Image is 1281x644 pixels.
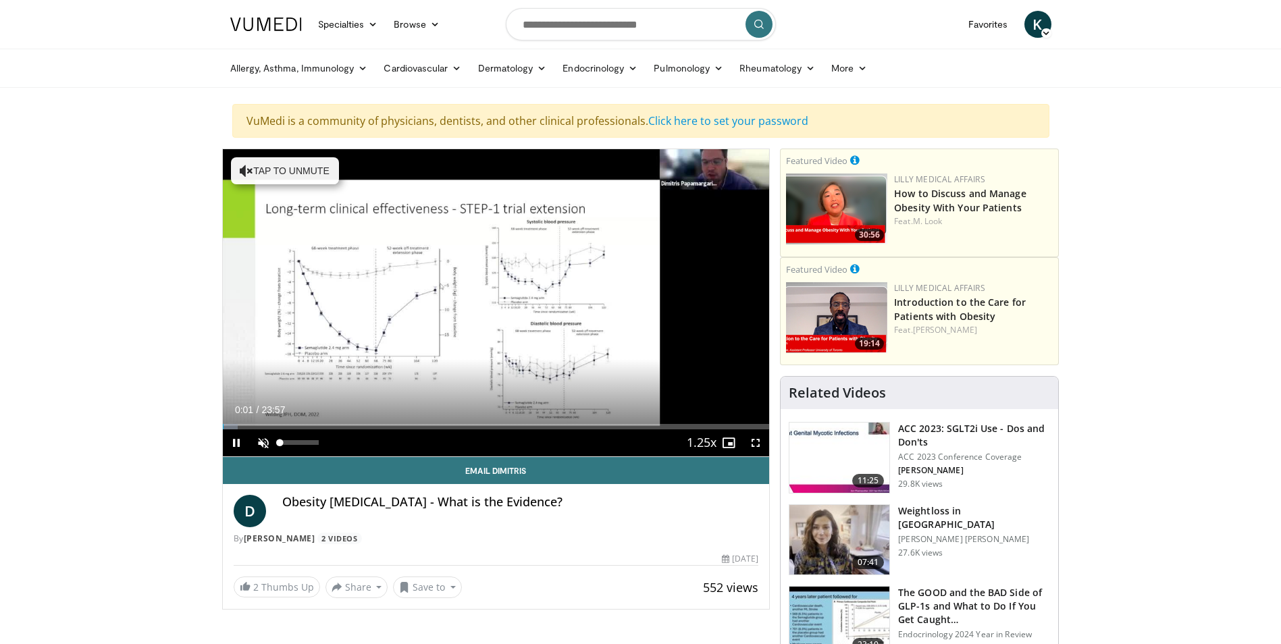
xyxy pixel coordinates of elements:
[913,324,977,336] a: [PERSON_NAME]
[742,429,769,456] button: Fullscreen
[223,457,770,484] a: Email Dimitris
[898,586,1050,626] h3: The GOOD and the BAD Side of GLP-1s and What to Do If You Get Caught…
[234,533,759,545] div: By
[688,429,715,456] button: Playback Rate
[234,495,266,527] a: D
[250,429,277,456] button: Unmute
[722,553,758,565] div: [DATE]
[244,533,315,544] a: [PERSON_NAME]
[789,422,1050,493] a: 11:25 ACC 2023: SGLT2i Use - Dos and Don'ts ACC 2023 Conference Coverage [PERSON_NAME] 29.8K views
[257,404,259,415] span: /
[894,282,985,294] a: Lilly Medical Affairs
[506,8,776,41] input: Search topics, interventions
[898,452,1050,462] p: ACC 2023 Conference Coverage
[375,55,469,82] a: Cardiovascular
[913,215,943,227] a: M. Look
[386,11,448,38] a: Browse
[715,429,742,456] button: Enable picture-in-picture mode
[898,534,1050,545] p: [PERSON_NAME] [PERSON_NAME]
[235,404,253,415] span: 0:01
[894,187,1026,214] a: How to Discuss and Manage Obesity With Your Patients
[898,422,1050,449] h3: ACC 2023: SGLT2i Use - Dos and Don'ts
[786,263,847,275] small: Featured Video
[231,157,339,184] button: Tap to unmute
[648,113,808,128] a: Click here to set your password
[253,581,259,593] span: 2
[786,173,887,244] a: 30:56
[786,155,847,167] small: Featured Video
[222,55,376,82] a: Allergy, Asthma, Immunology
[894,173,985,185] a: Lilly Medical Affairs
[223,429,250,456] button: Pause
[852,474,885,487] span: 11:25
[898,504,1050,531] h3: Weightloss in [GEOGRAPHIC_DATA]
[786,173,887,244] img: c98a6a29-1ea0-4bd5-8cf5-4d1e188984a7.png.150x105_q85_crop-smart_upscale.png
[554,55,646,82] a: Endocrinology
[898,465,1050,476] p: [PERSON_NAME]
[317,533,362,544] a: 2 Videos
[898,629,1050,640] p: Endocrinology 2024 Year in Review
[898,547,943,558] p: 27.6K views
[731,55,823,82] a: Rheumatology
[898,479,943,489] p: 29.8K views
[393,576,462,598] button: Save to
[894,215,1053,227] div: Feat.
[703,579,758,595] span: 552 views
[232,104,1049,138] div: VuMedi is a community of physicians, dentists, and other clinical professionals.
[786,282,887,353] img: acc2e291-ced4-4dd5-b17b-d06994da28f3.png.150x105_q85_crop-smart_upscale.png
[282,495,759,510] h4: Obesity [MEDICAL_DATA] - What is the Evidence?
[789,505,889,575] img: 9983fed1-7565-45be-8934-aef1103ce6e2.150x105_q85_crop-smart_upscale.jpg
[894,324,1053,336] div: Feat.
[855,229,884,241] span: 30:56
[261,404,285,415] span: 23:57
[470,55,555,82] a: Dermatology
[280,440,319,445] div: Volume Level
[789,423,889,493] img: 9258cdf1-0fbf-450b-845f-99397d12d24a.150x105_q85_crop-smart_upscale.jpg
[325,576,388,598] button: Share
[1024,11,1051,38] a: K
[646,55,731,82] a: Pulmonology
[894,296,1026,323] a: Introduction to the Care for Patients with Obesity
[310,11,386,38] a: Specialties
[960,11,1016,38] a: Favorites
[786,282,887,353] a: 19:14
[823,55,875,82] a: More
[852,556,885,569] span: 07:41
[789,504,1050,576] a: 07:41 Weightloss in [GEOGRAPHIC_DATA] [PERSON_NAME] [PERSON_NAME] 27.6K views
[855,338,884,350] span: 19:14
[223,424,770,429] div: Progress Bar
[789,385,886,401] h4: Related Videos
[234,576,320,597] a: 2 Thumbs Up
[230,18,302,31] img: VuMedi Logo
[223,149,770,457] video-js: Video Player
